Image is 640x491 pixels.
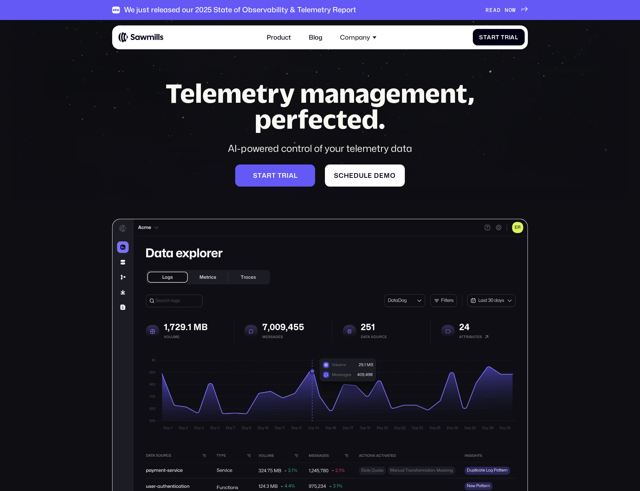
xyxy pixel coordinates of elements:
[485,7,528,13] a: READNOW
[497,7,501,13] span: D
[509,7,512,13] span: O
[384,172,390,180] span: m
[491,34,496,41] span: r
[150,142,490,155] div: AI-powered control of your telemetry data
[339,172,344,180] span: c
[334,172,339,180] span: S
[473,29,525,46] a: StartTrial
[487,34,491,41] span: a
[501,34,505,41] span: T
[510,34,515,41] span: a
[282,172,287,180] span: r
[304,29,327,46] a: Blog
[379,172,384,180] span: e
[253,172,258,180] span: S
[512,7,516,13] span: W
[354,172,359,180] span: d
[258,172,262,180] span: t
[390,172,396,180] span: o
[340,33,370,41] div: Company
[344,172,349,180] span: h
[235,164,315,187] a: Starttrial
[267,172,272,180] span: r
[262,172,267,180] span: a
[262,29,296,46] a: Product
[505,7,509,13] span: N
[335,29,381,46] div: Company
[287,172,289,180] span: i
[368,172,372,180] span: e
[289,172,294,180] span: a
[496,34,499,41] span: t
[325,164,405,187] a: Scheduledemo
[483,34,487,41] span: t
[509,34,511,41] span: i
[485,7,489,13] span: R
[278,172,282,180] span: t
[374,172,379,180] span: d
[364,172,368,180] span: l
[479,34,483,41] span: S
[489,7,493,13] span: E
[124,6,356,14] div: We just released our 2025 State of Observability & Telemetry Report
[272,172,276,180] span: t
[294,172,298,180] span: l
[515,34,518,41] span: l
[150,80,490,132] h1: Telemetry management, perfected.
[359,172,364,180] span: u
[349,172,354,180] span: e
[505,34,509,41] span: r
[493,7,497,13] span: A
